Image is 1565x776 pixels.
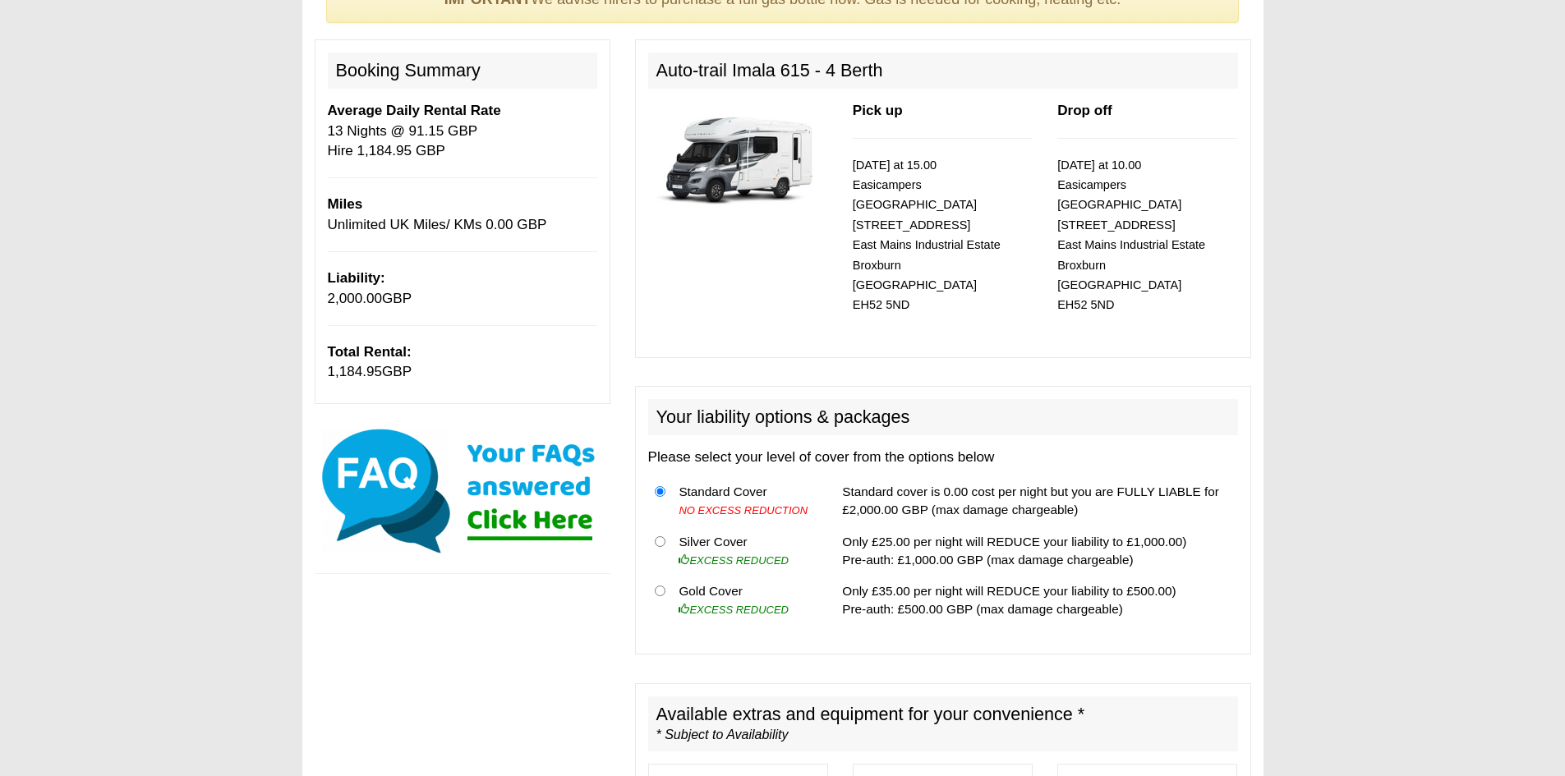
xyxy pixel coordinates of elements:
i: EXCESS REDUCED [679,604,789,616]
small: [DATE] at 15.00 Easicampers [GEOGRAPHIC_DATA] [STREET_ADDRESS] East Mains Industrial Estate Broxb... [853,158,1001,312]
td: Only £25.00 per night will REDUCE your liability to £1,000.00) Pre-auth: £1,000.00 GBP (max damag... [835,526,1237,576]
b: Total Rental: [328,344,412,360]
p: GBP [328,269,597,309]
h2: Available extras and equipment for your convenience * [648,696,1238,752]
p: GBP [328,342,597,383]
b: Drop off [1057,103,1112,118]
h2: Auto-trail Imala 615 - 4 Berth [648,53,1238,89]
small: [DATE] at 10.00 Easicampers [GEOGRAPHIC_DATA] [STREET_ADDRESS] East Mains Industrial Estate Broxb... [1057,158,1205,312]
i: * Subject to Availability [656,728,789,742]
td: Standard cover is 0.00 cost per night but you are FULLY LIABLE for £2,000.00 GBP (max damage char... [835,476,1237,526]
p: Please select your level of cover from the options below [648,448,1238,467]
span: 1,184.95 [328,364,383,379]
i: EXCESS REDUCED [679,554,789,567]
b: Average Daily Rental Rate [328,103,501,118]
td: Gold Cover [672,576,818,625]
img: Click here for our most common FAQs [315,425,610,557]
td: Only £35.00 per night will REDUCE your liability to £500.00) Pre-auth: £500.00 GBP (max damage ch... [835,576,1237,625]
b: Miles [328,196,363,212]
b: Pick up [853,103,903,118]
h2: Your liability options & packages [648,399,1238,435]
p: Unlimited UK Miles/ KMs 0.00 GBP [328,195,597,235]
img: 344.jpg [648,101,828,217]
td: Standard Cover [672,476,818,526]
i: NO EXCESS REDUCTION [679,504,808,517]
p: 13 Nights @ 91.15 GBP Hire 1,184.95 GBP [328,101,597,161]
h2: Booking Summary [328,53,597,89]
span: 2,000.00 [328,291,383,306]
td: Silver Cover [672,526,818,576]
b: Liability: [328,270,385,286]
